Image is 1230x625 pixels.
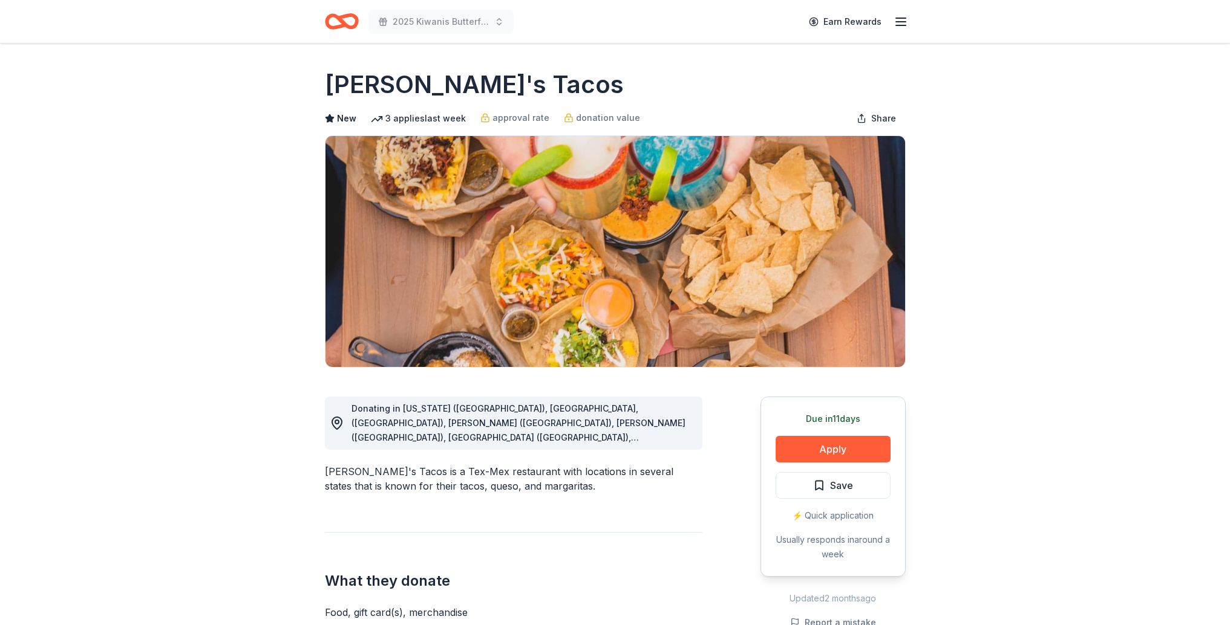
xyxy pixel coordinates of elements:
[776,412,891,426] div: Due in 11 days
[761,591,906,606] div: Updated 2 months ago
[776,436,891,462] button: Apply
[480,111,549,125] a: approval rate
[393,15,489,29] span: 2025 Kiwanis Butterfly Festival
[325,571,702,591] h2: What they donate
[368,10,514,34] button: 2025 Kiwanis Butterfly Festival
[371,111,466,126] div: 3 applies last week
[337,111,356,126] span: New
[847,106,906,131] button: Share
[776,508,891,523] div: ⚡️ Quick application
[871,111,896,126] span: Share
[564,111,640,125] a: donation value
[776,472,891,499] button: Save
[325,464,702,493] div: [PERSON_NAME]'s Tacos is a Tex-Mex restaurant with locations in several states that is known for ...
[325,605,702,620] div: Food, gift card(s), merchandise
[802,11,889,33] a: Earn Rewards
[776,533,891,562] div: Usually responds in around a week
[492,111,549,125] span: approval rate
[325,7,359,36] a: Home
[325,68,624,102] h1: [PERSON_NAME]'s Tacos
[325,136,905,367] img: Image for Torchy's Tacos
[830,478,853,493] span: Save
[576,111,640,125] span: donation value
